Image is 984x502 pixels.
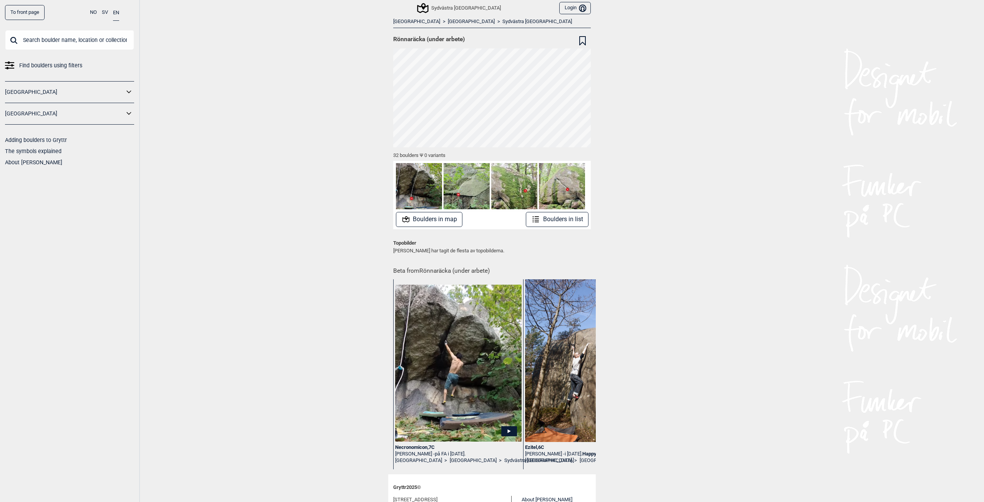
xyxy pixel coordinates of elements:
a: [GEOGRAPHIC_DATA] [525,457,572,464]
a: To front page [5,5,45,20]
a: [GEOGRAPHIC_DATA] [5,108,124,119]
h1: Beta from Rönnaräcka (under arbete) [393,262,591,275]
span: Rönnaräcka (under arbete) [393,35,465,43]
span: > [497,18,500,25]
div: Necronomicon , 7C [395,444,522,451]
a: [GEOGRAPHIC_DATA] [395,457,442,464]
a: Happyboulder [582,451,613,457]
img: Le petit cochon [539,163,585,209]
button: NO [90,5,97,20]
img: Jocke pa Ezitel [525,267,652,456]
button: Login [559,2,591,15]
button: Boulders in list [526,212,588,227]
span: > [574,457,577,464]
div: [PERSON_NAME] - [525,451,652,457]
input: Search boulder name, location or collection [5,30,134,50]
a: Sydvästra [GEOGRAPHIC_DATA] [504,457,574,464]
span: > [444,457,447,464]
button: EN [113,5,119,21]
p: [PERSON_NAME] har tagit de flesta av topobilderna. [393,239,591,254]
span: på FA i [DATE]. [435,451,465,457]
a: [GEOGRAPHIC_DATA] [393,18,440,25]
button: Boulders in map [396,212,463,227]
img: Necronomicon [396,163,442,209]
div: Ezitel , 6C [525,444,652,451]
a: About [PERSON_NAME] [5,159,62,165]
span: > [443,18,445,25]
div: Sydvästra [GEOGRAPHIC_DATA] [418,3,501,13]
img: Mini Jolly [444,163,490,209]
a: Find boulders using filters [5,60,134,71]
a: [GEOGRAPHIC_DATA] [580,457,627,464]
a: [GEOGRAPHIC_DATA] [5,87,124,98]
a: Sydvästra [GEOGRAPHIC_DATA] [502,18,572,25]
strong: Topobilder [393,240,416,246]
p: i [DATE]. [565,451,613,457]
div: 32 boulders Ψ 0 variants [393,147,591,161]
a: Adding boulders to Gryttr [5,137,67,143]
span: Find boulders using filters [19,60,82,71]
a: The symbols explained [5,148,61,154]
img: Michelle pa Necronomicon [395,285,522,442]
div: Gryttr 2025 © [393,479,591,496]
div: [PERSON_NAME] - [395,451,522,457]
button: SV [102,5,108,20]
a: [GEOGRAPHIC_DATA] [450,457,497,464]
img: Maladroite [491,163,537,209]
a: [GEOGRAPHIC_DATA] [448,18,495,25]
span: > [499,457,502,464]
